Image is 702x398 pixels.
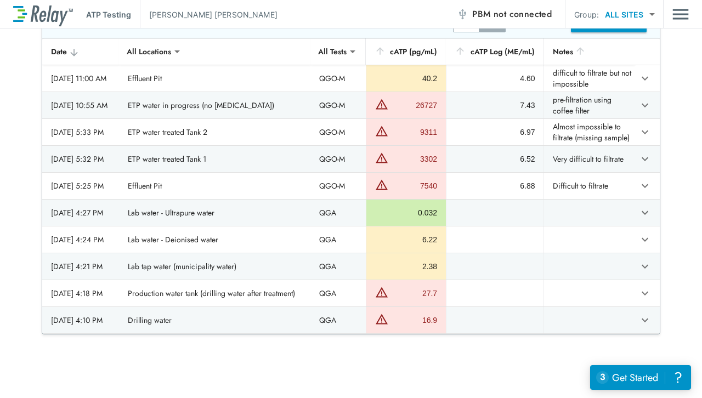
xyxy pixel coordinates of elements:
[310,146,366,172] td: QGO-M
[391,180,437,191] div: 7540
[310,92,366,118] td: QGO-M
[375,45,437,58] div: cATP (pg/mL)
[51,73,110,84] div: [DATE] 11:00 AM
[375,286,388,299] img: Warning
[544,146,635,172] td: Very difficult to filtrate
[51,315,110,326] div: [DATE] 4:10 PM
[574,9,599,20] p: Group:
[51,234,110,245] div: [DATE] 4:24 PM
[636,203,654,222] button: expand row
[375,73,437,84] div: 40.2
[86,9,131,20] p: ATP Testing
[42,38,119,65] th: Date
[672,4,689,25] img: Drawer Icon
[375,261,437,272] div: 2.38
[119,253,310,280] td: Lab tap water (municipality water)
[119,119,310,145] td: ETP water treated Tank 2
[472,7,552,22] span: PBM
[51,100,110,111] div: [DATE] 10:55 AM
[636,284,654,303] button: expand row
[149,9,278,20] p: [PERSON_NAME] [PERSON_NAME]
[119,173,310,199] td: Effluent Pit
[455,180,535,191] div: 6.88
[636,150,654,168] button: expand row
[494,8,552,20] span: not connected
[375,151,388,164] img: Warning
[455,45,535,58] div: cATP Log (ME/mL)
[310,226,366,253] td: QGA
[51,261,110,272] div: [DATE] 4:21 PM
[310,119,366,145] td: QGO-M
[636,69,654,88] button: expand row
[636,230,654,249] button: expand row
[310,65,366,92] td: QGO-M
[310,41,354,62] div: All Tests
[636,123,654,141] button: expand row
[391,127,437,138] div: 9311
[455,153,535,164] div: 6.52
[636,257,654,276] button: expand row
[119,226,310,253] td: Lab water - Deionised water
[391,100,437,111] div: 26727
[455,73,535,84] div: 4.60
[119,280,310,306] td: Production water tank (drilling water after treatment)
[375,98,388,111] img: Warning
[310,307,366,333] td: QGA
[119,307,310,333] td: Drilling water
[375,207,437,218] div: 0.032
[636,311,654,329] button: expand row
[375,178,388,191] img: Warning
[391,288,437,299] div: 27.7
[42,38,660,334] table: sticky table
[455,127,535,138] div: 6.97
[13,3,73,26] img: LuminUltra Relay
[455,100,535,111] div: 7.43
[544,173,635,199] td: Difficult to filtrate
[636,177,654,195] button: expand row
[391,315,437,326] div: 16.9
[51,207,110,218] div: [DATE] 4:27 PM
[310,173,366,199] td: QGO-M
[310,280,366,306] td: QGA
[119,92,310,118] td: ETP water in progress (no [MEDICAL_DATA])
[375,234,437,245] div: 6.22
[553,45,626,58] div: Notes
[590,365,691,390] iframe: Resource center
[119,41,179,62] div: All Locations
[310,253,366,280] td: QGA
[119,65,310,92] td: Effluent Pit
[672,4,689,25] button: Main menu
[375,124,388,138] img: Warning
[457,9,468,20] img: Offline Icon
[452,3,556,25] button: PBM not connected
[310,200,366,226] td: QGA
[119,146,310,172] td: ETP water treated Tank 1
[544,92,635,118] td: pre-filtration using coffee filter
[51,288,110,299] div: [DATE] 4:18 PM
[391,153,437,164] div: 3302
[51,153,110,164] div: [DATE] 5:32 PM
[119,200,310,226] td: Lab water - Ultrapure water
[375,312,388,326] img: Warning
[51,180,110,191] div: [DATE] 5:25 PM
[544,65,635,92] td: difficult to filtrate but not impossible
[636,96,654,115] button: expand row
[544,119,635,145] td: Almost impossible to filtrate (missing sample)
[51,127,110,138] div: [DATE] 5:33 PM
